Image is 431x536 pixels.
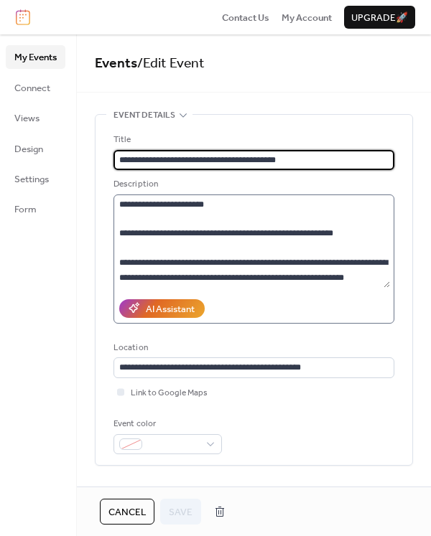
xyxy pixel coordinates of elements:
[6,45,65,68] a: My Events
[222,10,269,24] a: Contact Us
[6,167,65,190] a: Settings
[6,76,65,99] a: Connect
[14,142,43,156] span: Design
[282,10,332,24] a: My Account
[14,81,50,95] span: Connect
[282,11,332,25] span: My Account
[14,50,57,65] span: My Events
[95,50,137,77] a: Events
[113,341,391,355] div: Location
[119,299,205,318] button: AI Assistant
[16,9,30,25] img: logo
[6,197,65,220] a: Form
[113,108,175,123] span: Event details
[344,6,415,29] button: Upgrade🚀
[14,111,40,126] span: Views
[113,133,391,147] div: Title
[14,202,37,217] span: Form
[113,417,219,431] div: Event color
[100,499,154,525] button: Cancel
[6,106,65,129] a: Views
[14,172,49,187] span: Settings
[222,11,269,25] span: Contact Us
[351,11,408,25] span: Upgrade 🚀
[113,177,391,192] div: Description
[146,302,195,316] div: AI Assistant
[113,483,175,497] span: Date and time
[137,50,205,77] span: / Edit Event
[131,386,208,400] span: Link to Google Maps
[6,137,65,160] a: Design
[108,505,146,519] span: Cancel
